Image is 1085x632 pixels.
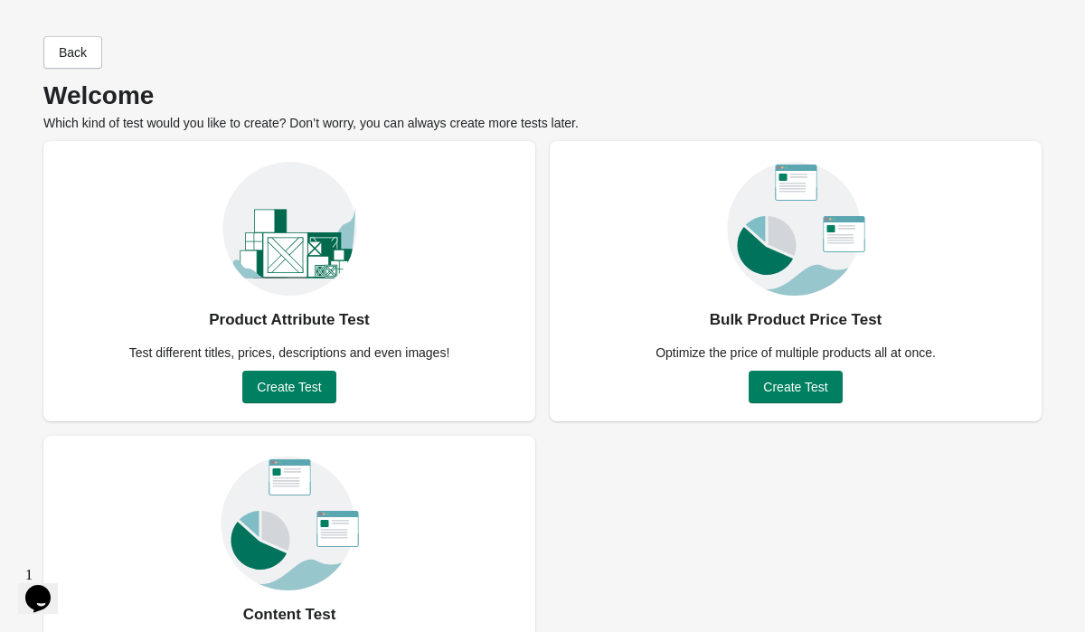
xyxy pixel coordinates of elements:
[43,87,1042,132] div: Which kind of test would you like to create? Don’t worry, you can always create more tests later.
[59,45,87,60] span: Back
[118,344,461,362] div: Test different titles, prices, descriptions and even images!
[763,380,827,394] span: Create Test
[242,371,335,403] button: Create Test
[43,36,102,69] button: Back
[209,306,370,335] div: Product Attribute Test
[18,560,76,614] iframe: chat widget
[43,87,1042,105] p: Welcome
[710,306,882,335] div: Bulk Product Price Test
[645,344,947,362] div: Optimize the price of multiple products all at once.
[749,371,842,403] button: Create Test
[243,600,336,629] div: Content Test
[257,380,321,394] span: Create Test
